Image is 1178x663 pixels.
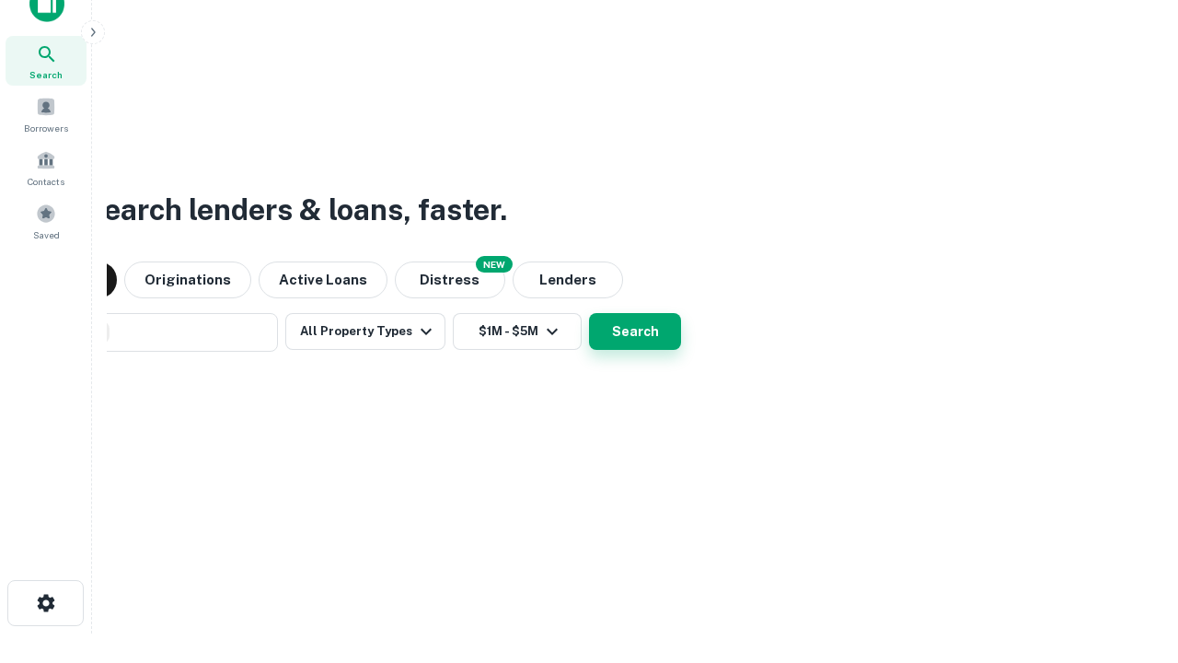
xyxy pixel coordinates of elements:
button: Active Loans [259,262,387,298]
a: Saved [6,196,87,246]
span: Search [29,67,63,82]
button: Lenders [513,262,623,298]
a: Search [6,36,87,86]
button: $1M - $5M [453,313,582,350]
a: Contacts [6,143,87,192]
iframe: Chat Widget [1086,516,1178,604]
h3: Search lenders & loans, faster. [84,188,507,232]
button: Originations [124,262,251,298]
button: Search distressed loans with lien and other non-mortgage details. [395,262,505,298]
span: Borrowers [24,121,68,135]
button: All Property Types [285,313,445,350]
a: Borrowers [6,89,87,139]
button: Search [589,313,681,350]
span: Saved [33,227,60,242]
span: Contacts [28,174,64,189]
div: NEW [476,256,513,273]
